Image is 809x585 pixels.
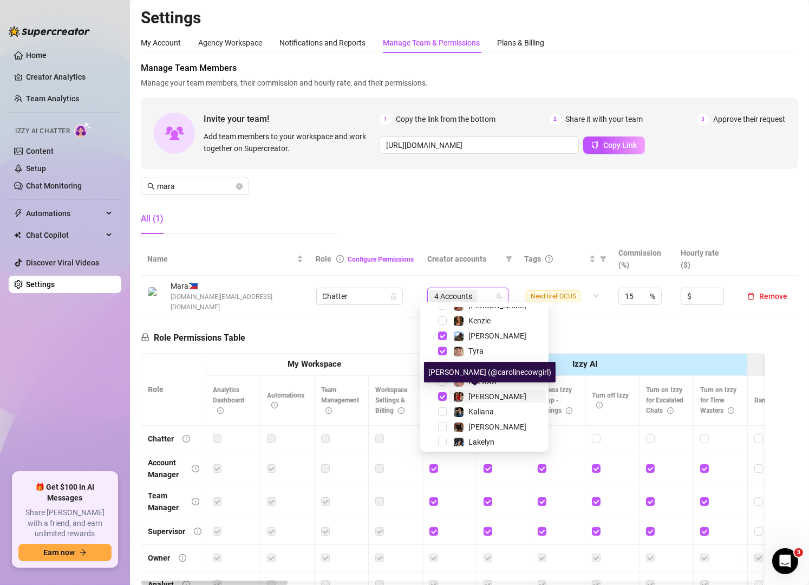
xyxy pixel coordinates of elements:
span: info-circle [217,407,224,414]
span: filter [600,256,606,262]
span: Invite your team! [204,112,380,126]
a: Chat Monitoring [26,181,82,190]
span: NewHireFOCUS [526,290,580,302]
img: Chat Copilot [14,231,21,239]
span: thunderbolt [14,209,23,218]
div: Agency Workspace [198,37,262,49]
span: info-circle [596,402,603,408]
strong: Izzy AI [572,359,597,369]
span: Creator accounts [427,253,501,265]
a: Content [26,147,54,155]
a: Configure Permissions [348,256,414,263]
span: info-circle [667,407,674,414]
span: info-circle [398,407,404,414]
div: Manage Team & Permissions [383,37,480,49]
button: Copy Link [583,136,645,154]
div: Plans & Billing [497,37,544,49]
div: [PERSON_NAME] (@carolinecowgirl) [424,362,556,382]
img: logo-BBDzfeDw.svg [9,26,90,37]
span: info-circle [271,402,278,408]
span: [PERSON_NAME] [468,331,526,340]
span: Share [PERSON_NAME] with a friend, and earn unlimited rewards [18,508,112,539]
span: Turn on Izzy for Time Wasters [700,386,736,414]
div: My Account [141,37,181,49]
th: Commission (%) [612,243,674,276]
span: [PERSON_NAME] [468,392,526,401]
img: Lakelyn [454,438,464,447]
button: close-circle [236,183,243,190]
span: arrow-right [79,549,87,556]
span: info-circle [192,498,199,505]
strong: My Workspace [288,359,341,369]
div: Account Manager [148,457,183,480]
img: Lily Rhyia [454,422,464,432]
span: Earn now [43,548,75,557]
span: Name [147,253,295,265]
a: Settings [26,280,55,289]
h2: Settings [141,8,798,28]
span: Manage Team Members [141,62,798,75]
span: Lakelyn [468,438,494,446]
img: Kaliana [454,407,464,417]
span: Select tree node [438,392,447,401]
a: Team Analytics [26,94,79,103]
span: Copy the link from the bottom [396,113,495,125]
span: filter [598,251,609,267]
img: Kenzie [454,316,464,326]
span: filter [506,256,512,262]
img: Tyra [454,347,464,356]
span: Add team members to your workspace and work together on Supercreator. [204,131,375,154]
img: Taylor [454,331,464,341]
input: Search members [157,180,234,192]
img: AI Chatter [74,122,91,138]
span: 3 [697,113,709,125]
th: Name [141,243,310,276]
span: Select tree node [438,422,447,431]
span: 3 [794,548,803,557]
span: Access Izzy Setup - Settings [538,386,572,414]
span: Team Management [321,386,359,414]
span: Mara 🇵🇭 [171,280,303,292]
button: Remove [743,290,792,303]
span: Approve their request [713,113,785,125]
span: info-circle [566,407,572,414]
span: info-circle [194,528,201,535]
img: Caroline [454,392,464,402]
div: Notifications and Reports [279,37,366,49]
span: lock [390,293,397,300]
span: search [147,183,155,190]
span: delete [747,292,755,300]
span: Automations [267,392,304,409]
span: Remove [759,292,787,301]
img: Mara [148,287,166,305]
span: 2 [550,113,562,125]
span: Izzy AI Chatter [15,126,70,136]
div: Supervisor [148,525,185,537]
th: Hourly rate ($) [674,243,736,276]
span: [PERSON_NAME] [468,422,526,431]
a: Setup [26,164,46,173]
span: team [496,293,503,300]
span: question-circle [545,255,553,263]
a: Discover Viral Videos [26,258,99,267]
span: Tyra [468,347,484,355]
button: Earn nowarrow-right [18,544,112,561]
span: Share it with your team [566,113,643,125]
span: Analytics Dashboard [213,386,244,414]
span: info-circle [179,554,186,562]
div: Team Manager [148,490,183,513]
span: Turn on Izzy for Escalated Chats [646,386,683,414]
span: Chat Copilot [26,226,103,244]
span: Chatter [323,288,396,304]
span: info-circle [336,255,344,263]
span: [DOMAIN_NAME][EMAIL_ADDRESS][DOMAIN_NAME] [171,292,303,313]
span: info-circle [192,465,199,472]
span: info-circle [728,407,734,414]
span: 🎁 Get $100 in AI Messages [18,482,112,503]
span: 4 Accounts [429,290,477,303]
span: Select tree node [438,407,447,416]
div: All (1) [141,212,164,225]
iframe: Intercom live chat [772,548,798,574]
span: info-circle [182,435,190,443]
span: Tags [524,253,541,265]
